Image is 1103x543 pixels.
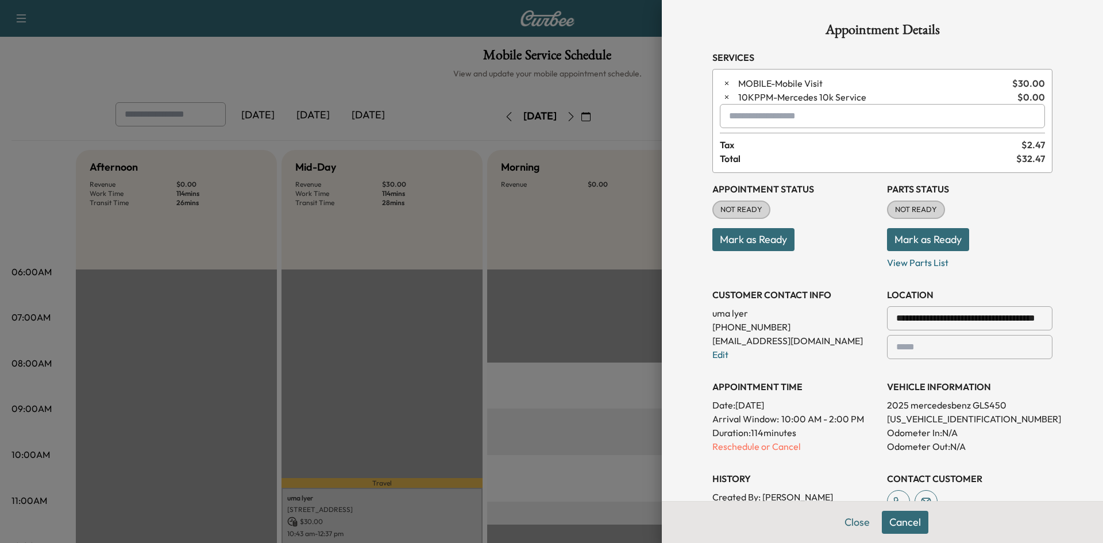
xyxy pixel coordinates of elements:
p: Duration: 114 minutes [712,426,878,440]
h3: VEHICLE INFORMATION [887,380,1052,394]
p: Created By : [PERSON_NAME] [712,490,878,504]
h3: Appointment Status [712,182,878,196]
span: NOT READY [714,204,769,215]
h3: CONTACT CUSTOMER [887,472,1052,486]
p: uma lyer [712,306,878,320]
h3: LOCATION [887,288,1052,302]
h3: APPOINTMENT TIME [712,380,878,394]
p: View Parts List [887,251,1052,269]
h3: Parts Status [887,182,1052,196]
span: $ 2.47 [1021,138,1045,152]
h3: History [712,472,878,486]
span: Total [720,152,1016,165]
button: Mark as Ready [712,228,795,251]
span: $ 0.00 [1017,90,1045,104]
p: Odometer In: N/A [887,426,1052,440]
p: Odometer Out: N/A [887,440,1052,453]
p: 2025 mercedesbenz GLS450 [887,398,1052,412]
span: Tax [720,138,1021,152]
span: 10:00 AM - 2:00 PM [781,412,864,426]
p: [US_VEHICLE_IDENTIFICATION_NUMBER] [887,412,1052,426]
button: Close [837,511,877,534]
h3: CUSTOMER CONTACT INFO [712,288,878,302]
button: Cancel [882,511,928,534]
a: Edit [712,349,728,360]
span: $ 32.47 [1016,152,1045,165]
span: Mobile Visit [738,76,1008,90]
p: Reschedule or Cancel [712,440,878,453]
h1: Appointment Details [712,23,1052,41]
span: Mercedes 10k Service [738,90,1013,104]
p: [PHONE_NUMBER] [712,320,878,334]
span: $ 30.00 [1012,76,1045,90]
p: Date: [DATE] [712,398,878,412]
h3: Services [712,51,1052,64]
button: Mark as Ready [887,228,969,251]
span: NOT READY [888,204,944,215]
p: [EMAIL_ADDRESS][DOMAIN_NAME] [712,334,878,348]
p: Arrival Window: [712,412,878,426]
